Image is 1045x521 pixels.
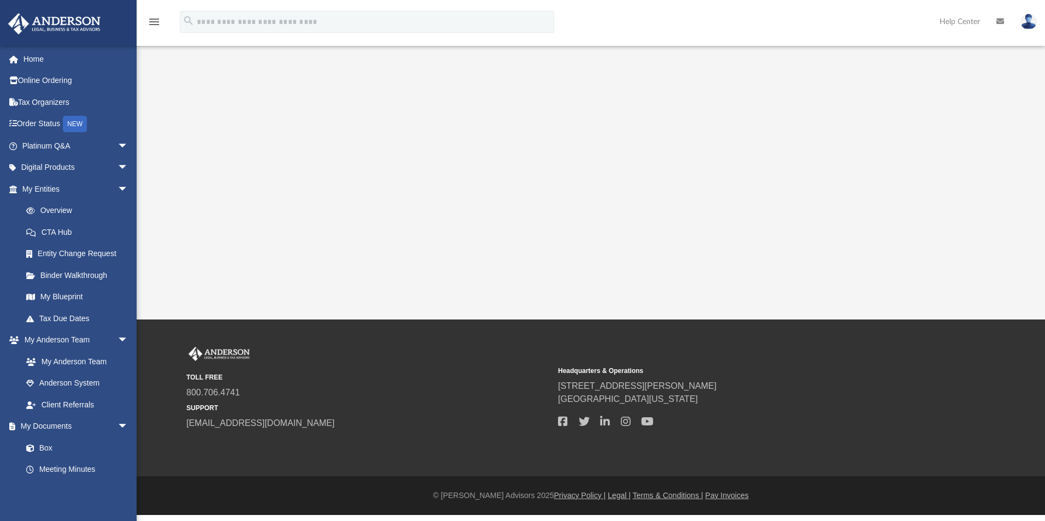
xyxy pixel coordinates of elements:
[118,416,139,438] span: arrow_drop_down
[118,329,139,352] span: arrow_drop_down
[554,491,606,500] a: Privacy Policy |
[15,286,139,308] a: My Blueprint
[705,491,748,500] a: Pay Invoices
[15,200,145,222] a: Overview
[15,243,145,265] a: Entity Change Request
[8,416,139,437] a: My Documentsarrow_drop_down
[8,178,145,200] a: My Entitiesarrow_drop_down
[118,157,139,179] span: arrow_drop_down
[15,372,139,394] a: Anderson System
[8,91,145,113] a: Tax Organizers
[186,418,334,428] a: [EMAIL_ADDRESS][DOMAIN_NAME]
[15,307,145,329] a: Tax Due Dates
[186,403,550,413] small: SUPPORT
[633,491,703,500] a: Terms & Conditions |
[148,15,161,28] i: menu
[608,491,631,500] a: Legal |
[15,480,134,502] a: Forms Library
[558,394,698,404] a: [GEOGRAPHIC_DATA][US_STATE]
[137,490,1045,501] div: © [PERSON_NAME] Advisors 2025
[63,116,87,132] div: NEW
[558,366,922,376] small: Headquarters & Operations
[15,264,145,286] a: Binder Walkthrough
[5,13,104,34] img: Anderson Advisors Platinum Portal
[118,178,139,200] span: arrow_drop_down
[118,135,139,157] span: arrow_drop_down
[186,372,550,382] small: TOLL FREE
[186,388,240,397] a: 800.706.4741
[8,157,145,179] a: Digital Productsarrow_drop_down
[15,351,134,372] a: My Anderson Team
[558,381,717,390] a: [STREET_ADDRESS][PERSON_NAME]
[8,113,145,135] a: Order StatusNEW
[15,459,139,481] a: Meeting Minutes
[8,48,145,70] a: Home
[15,437,134,459] a: Box
[8,135,145,157] a: Platinum Q&Aarrow_drop_down
[183,15,195,27] i: search
[15,394,139,416] a: Client Referrals
[8,329,139,351] a: My Anderson Teamarrow_drop_down
[186,347,252,361] img: Anderson Advisors Platinum Portal
[148,21,161,28] a: menu
[8,70,145,92] a: Online Ordering
[1020,14,1037,29] img: User Pic
[15,221,145,243] a: CTA Hub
